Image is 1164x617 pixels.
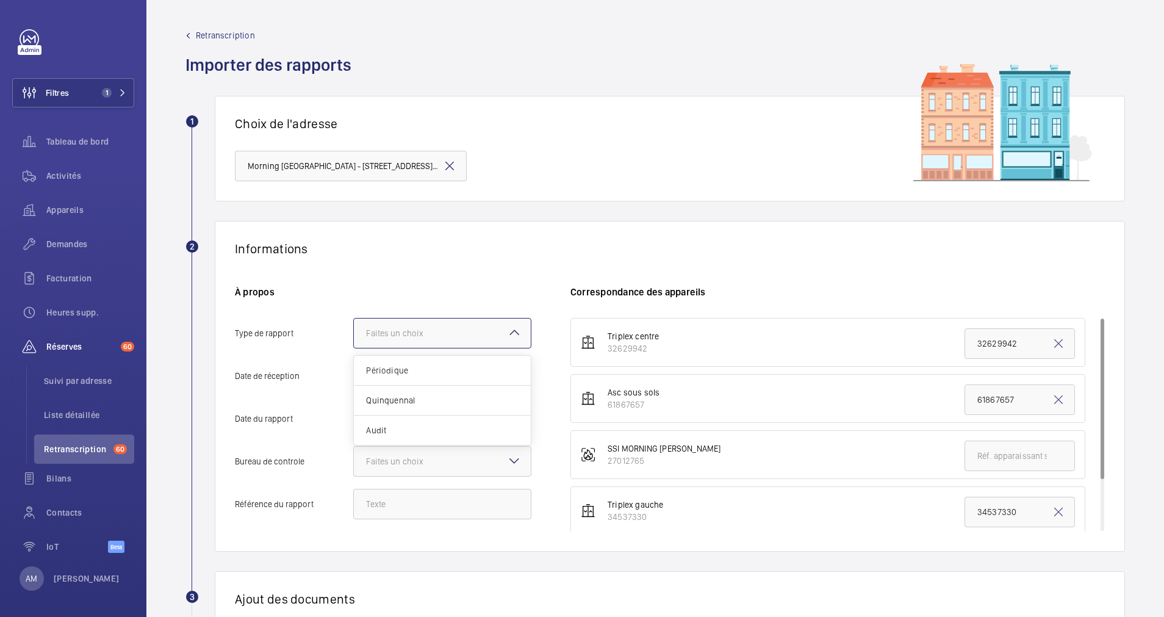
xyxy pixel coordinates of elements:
[235,151,467,181] input: Tapez l'adresse concernée
[46,135,134,148] span: Tableau de bord
[26,572,37,585] p: AM
[44,409,134,421] span: Liste détaillée
[366,364,519,377] span: Périodique
[851,63,1095,181] img: buildings
[12,78,134,107] button: Filtres1
[608,455,721,467] div: 27012765
[366,424,519,436] span: Audit
[965,441,1075,471] input: Réf. apparaissant sur le document
[121,342,134,352] span: 60
[235,241,308,256] h1: Informations
[235,116,1105,131] h1: Choix de l'adresse
[46,507,134,519] span: Contacts
[235,500,353,508] span: Référence du rapport
[366,327,454,339] div: Faites un choix
[186,591,198,603] div: 3
[235,372,353,380] span: Date de réception
[46,341,116,353] span: Réserves
[186,240,198,253] div: 2
[44,375,134,387] span: Suivi par adresse
[46,272,134,284] span: Facturation
[186,115,198,128] div: 1
[46,87,69,99] span: Filtres
[570,286,1105,298] h6: Correspondance des appareils
[608,499,664,511] div: Triplex gauche
[581,391,595,406] img: elevator.svg
[46,204,134,216] span: Appareils
[113,444,127,454] span: 60
[608,386,659,399] div: Asc sous sols
[54,572,120,585] p: [PERSON_NAME]
[46,170,134,182] span: Activités
[46,238,134,250] span: Demandes
[235,457,353,466] span: Bureau de controle
[353,489,531,519] input: Référence du rapport
[108,541,124,553] span: Beta
[44,443,109,455] span: Retranscription
[608,342,659,355] div: 32629942
[581,335,595,350] img: elevator.svg
[235,329,353,337] span: Type de rapport
[102,88,112,98] span: 1
[46,306,134,319] span: Heures supp.
[366,394,519,406] span: Quinquennal
[196,29,255,41] span: Retranscription
[608,511,664,523] div: 34537330
[46,541,108,553] span: IoT
[353,355,531,446] ng-dropdown-panel: Options list
[965,497,1075,527] input: Réf. apparaissant sur le document
[235,286,531,298] h6: À propos
[235,591,1105,607] h1: Ajout des documents
[608,399,659,411] div: 61867657
[581,503,595,518] img: elevator.svg
[608,442,721,455] div: SSI MORNING [PERSON_NAME]
[608,330,659,342] div: Triplex centre
[235,414,353,423] span: Date du rapport
[965,328,1075,359] input: Réf. apparaissant sur le document
[366,455,454,467] div: Faites un choix
[581,447,595,462] img: fire_alarm.svg
[46,472,134,485] span: Bilans
[965,384,1075,415] input: Réf. apparaissant sur le document
[185,54,359,76] h1: Importer des rapports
